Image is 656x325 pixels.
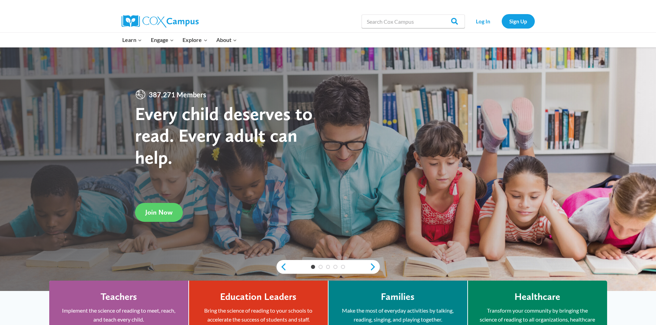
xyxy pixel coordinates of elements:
[319,265,323,269] a: 2
[146,89,209,100] span: 387,271 Members
[135,203,183,222] a: Join Now
[339,306,457,324] p: Make the most of everyday activities by talking, reading, singing, and playing together.
[514,291,560,303] h4: Healthcare
[369,263,380,271] a: next
[199,306,317,324] p: Bring the science of reading to your schools to accelerate the success of students and staff.
[101,291,137,303] h4: Teachers
[277,263,287,271] a: previous
[381,291,415,303] h4: Families
[145,208,173,216] span: Join Now
[277,260,380,274] div: content slider buttons
[216,35,237,44] span: About
[468,14,498,28] a: Log In
[326,265,330,269] a: 3
[60,306,178,324] p: Implement the science of reading to meet, reach, and teach every child.
[220,291,296,303] h4: Education Leaders
[311,265,315,269] a: 1
[151,35,174,44] span: Engage
[135,102,313,168] strong: Every child deserves to read. Every adult can help.
[333,265,337,269] a: 4
[341,265,345,269] a: 5
[468,14,535,28] nav: Secondary Navigation
[122,35,142,44] span: Learn
[362,14,465,28] input: Search Cox Campus
[122,15,199,28] img: Cox Campus
[118,33,241,47] nav: Primary Navigation
[183,35,207,44] span: Explore
[502,14,535,28] a: Sign Up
